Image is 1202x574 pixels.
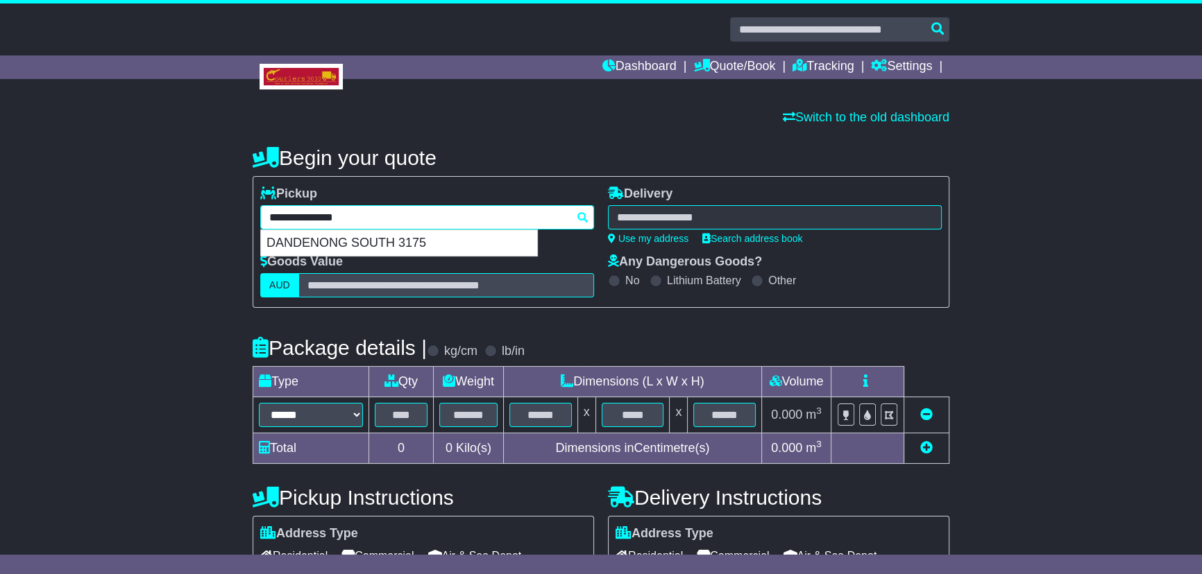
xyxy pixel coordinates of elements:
[616,545,683,566] span: Residential
[369,433,434,464] td: 0
[816,439,822,449] sup: 3
[260,545,328,566] span: Residential
[697,545,769,566] span: Commercial
[446,441,452,455] span: 0
[434,433,504,464] td: Kilo(s)
[806,408,822,421] span: m
[260,205,594,229] typeahead: Please provide city
[806,441,822,455] span: m
[771,441,802,455] span: 0.000
[771,408,802,421] span: 0.000
[369,367,434,397] td: Qty
[667,274,741,287] label: Lithium Battery
[502,344,525,359] label: lb/in
[693,55,775,79] a: Quote/Book
[920,408,933,421] a: Remove this item
[444,344,477,359] label: kg/cm
[608,486,949,509] h4: Delivery Instructions
[503,433,761,464] td: Dimensions in Centimetre(s)
[428,545,522,566] span: Air & Sea Depot
[260,273,299,297] label: AUD
[616,526,713,541] label: Address Type
[341,545,414,566] span: Commercial
[434,367,504,397] td: Weight
[761,367,831,397] td: Volume
[253,336,427,359] h4: Package details |
[768,274,796,287] label: Other
[503,367,761,397] td: Dimensions (L x W x H)
[608,233,688,244] a: Use my address
[816,406,822,416] sup: 3
[253,367,369,397] td: Type
[702,233,802,244] a: Search address book
[670,397,688,433] td: x
[577,397,595,433] td: x
[784,545,877,566] span: Air & Sea Depot
[602,55,677,79] a: Dashboard
[793,55,854,79] a: Tracking
[253,146,949,169] h4: Begin your quote
[625,274,639,287] label: No
[253,433,369,464] td: Total
[608,254,762,270] label: Any Dangerous Goods?
[261,230,537,256] div: DANDENONG SOUTH 3175
[871,55,932,79] a: Settings
[260,186,317,202] label: Pickup
[253,486,594,509] h4: Pickup Instructions
[260,254,343,270] label: Goods Value
[608,186,672,202] label: Delivery
[260,526,358,541] label: Address Type
[783,110,949,124] a: Switch to the old dashboard
[920,441,933,455] a: Add new item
